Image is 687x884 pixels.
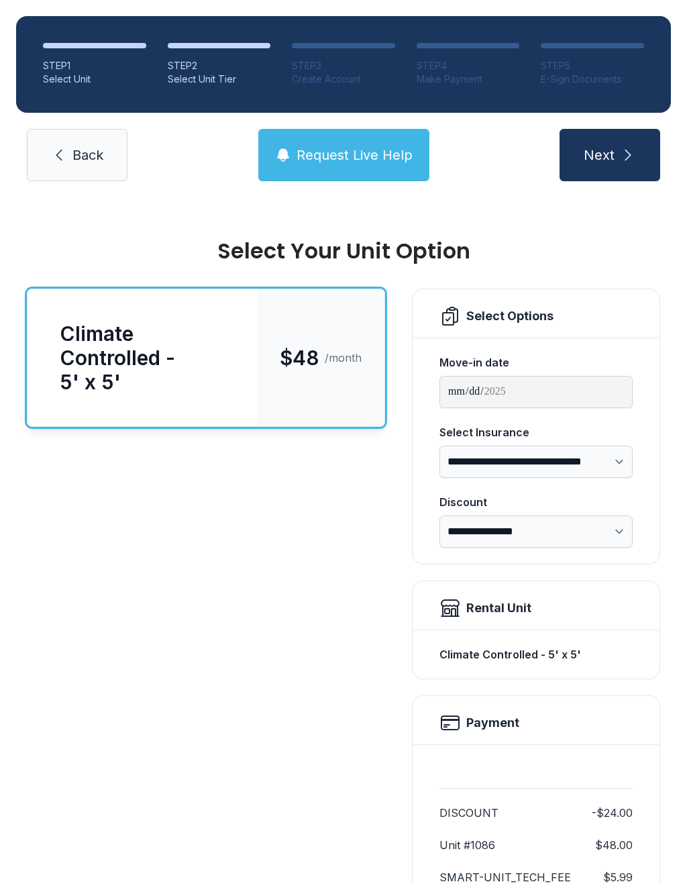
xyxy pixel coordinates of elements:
[439,805,498,821] dt: DISCOUNT
[592,805,633,821] dd: -$24.00
[417,59,520,72] div: STEP 4
[466,714,519,732] h2: Payment
[439,424,633,440] div: Select Insurance
[27,240,660,262] div: Select Your Unit Option
[439,641,633,668] div: Climate Controlled - 5' x 5'
[292,59,395,72] div: STEP 3
[72,146,103,164] span: Back
[292,72,395,86] div: Create Account
[297,146,413,164] span: Request Live Help
[168,59,271,72] div: STEP 2
[584,146,615,164] span: Next
[417,72,520,86] div: Make Payment
[466,307,553,326] div: Select Options
[325,350,362,366] span: /month
[439,376,633,408] input: Move-in date
[43,59,146,72] div: STEP 1
[439,837,495,853] dt: Unit #1086
[280,346,319,370] span: $48
[466,599,531,618] div: Rental Unit
[439,354,633,371] div: Move-in date
[595,837,633,853] dd: $48.00
[541,72,644,86] div: E-Sign Documents
[541,59,644,72] div: STEP 5
[43,72,146,86] div: Select Unit
[439,494,633,510] div: Discount
[60,322,225,394] div: Climate Controlled - 5' x 5'
[439,515,633,548] select: Discount
[439,446,633,478] select: Select Insurance
[168,72,271,86] div: Select Unit Tier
